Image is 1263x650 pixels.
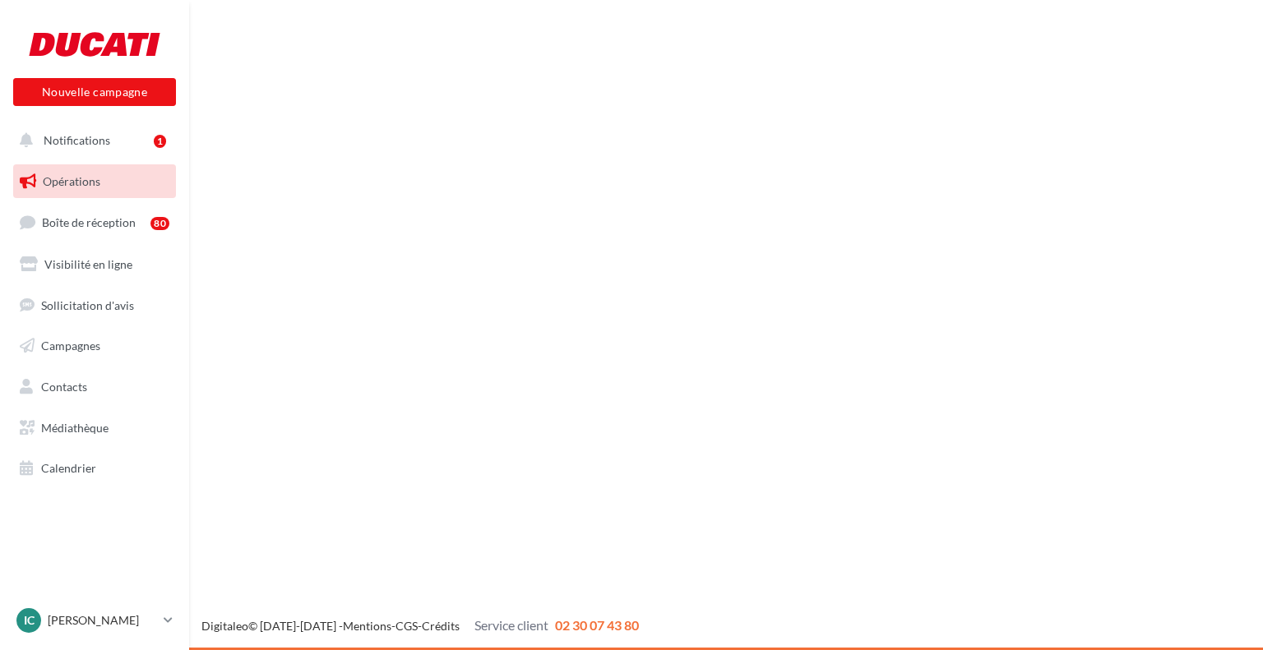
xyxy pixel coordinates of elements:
a: Boîte de réception80 [10,205,179,240]
span: Sollicitation d'avis [41,297,134,311]
span: 02 30 07 43 80 [555,617,639,633]
span: Notifications [44,133,110,147]
a: Crédits [422,619,460,633]
p: [PERSON_NAME] [48,612,157,629]
span: Boîte de réception [42,215,136,229]
span: Visibilité en ligne [44,257,132,271]
span: Médiathèque [41,421,109,435]
button: Nouvelle campagne [13,78,176,106]
div: 80 [150,217,169,230]
span: Campagnes [41,339,100,353]
a: Calendrier [10,451,179,486]
a: Digitaleo [201,619,248,633]
a: Sollicitation d'avis [10,288,179,323]
span: Contacts [41,380,87,394]
a: Visibilité en ligne [10,247,179,282]
a: Médiathèque [10,411,179,445]
a: IC [PERSON_NAME] [13,605,176,636]
div: 1 [154,135,166,148]
span: © [DATE]-[DATE] - - - [201,619,639,633]
span: Opérations [43,174,100,188]
a: Opérations [10,164,179,199]
a: Mentions [343,619,391,633]
span: Service client [474,617,548,633]
span: Calendrier [41,461,96,475]
span: IC [24,612,35,629]
a: Contacts [10,370,179,404]
a: CGS [396,619,418,633]
button: Notifications 1 [10,123,173,158]
a: Campagnes [10,329,179,363]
